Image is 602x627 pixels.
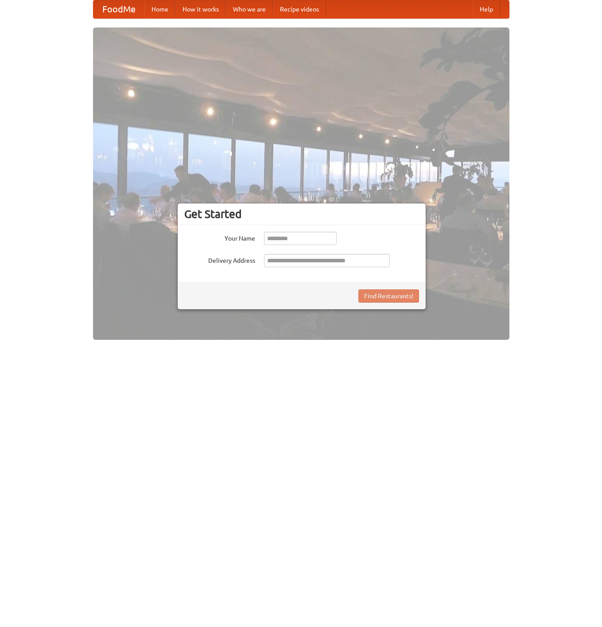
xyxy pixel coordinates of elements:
[473,0,500,18] a: Help
[144,0,175,18] a: Home
[273,0,326,18] a: Recipe videos
[184,254,255,265] label: Delivery Address
[175,0,226,18] a: How it works
[358,289,419,303] button: Find Restaurants!
[93,0,144,18] a: FoodMe
[184,207,419,221] h3: Get Started
[184,232,255,243] label: Your Name
[226,0,273,18] a: Who we are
